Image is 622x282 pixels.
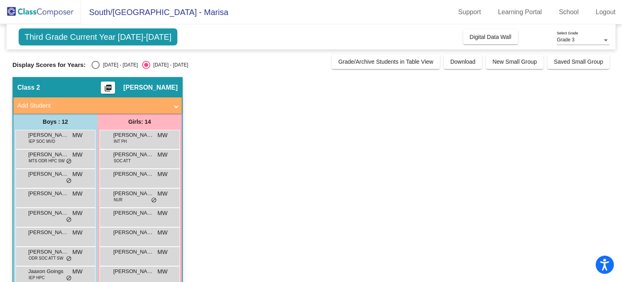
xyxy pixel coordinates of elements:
[17,101,168,110] mat-panel-title: Add Student
[103,84,113,95] mat-icon: picture_as_pdf
[452,6,488,19] a: Support
[28,131,69,139] span: [PERSON_NAME][US_STATE]
[486,54,543,69] button: New Small Group
[72,248,83,256] span: MW
[13,114,98,130] div: Boys : 12
[29,255,64,261] span: ODR SOC ATT SW
[29,158,65,164] span: MTS ODR HPC SW
[28,209,69,217] span: [PERSON_NAME]
[17,84,40,92] span: Class 2
[158,151,168,159] span: MW
[72,267,83,276] span: MW
[450,58,475,65] span: Download
[66,158,72,165] span: do_not_disturb_alt
[113,248,154,256] span: [PERSON_NAME]
[81,6,228,19] span: South/[GEOGRAPHIC_DATA] - Marisa
[72,228,83,237] span: MW
[72,151,83,159] span: MW
[589,6,622,19] a: Logout
[557,37,574,43] span: Grade 3
[158,267,168,276] span: MW
[98,114,182,130] div: Girls: 14
[158,170,168,179] span: MW
[92,61,188,69] mat-radio-group: Select an option
[66,217,72,223] span: do_not_disturb_alt
[338,58,433,65] span: Grade/Archive Students in Table View
[66,178,72,184] span: do_not_disturb_alt
[114,138,127,144] span: INT PH
[66,275,72,282] span: do_not_disturb_alt
[13,61,86,69] span: Display Scores for Years:
[158,131,168,140] span: MW
[444,54,482,69] button: Download
[72,209,83,217] span: MW
[492,6,549,19] a: Learning Portal
[113,267,154,276] span: [PERSON_NAME]
[158,189,168,198] span: MW
[547,54,609,69] button: Saved Small Group
[470,34,511,40] span: Digital Data Wall
[113,170,154,178] span: [PERSON_NAME]
[113,209,154,217] span: [PERSON_NAME]
[554,58,603,65] span: Saved Small Group
[28,170,69,178] span: [PERSON_NAME]
[552,6,585,19] a: School
[113,228,154,237] span: [PERSON_NAME]
[158,248,168,256] span: MW
[113,131,154,139] span: [PERSON_NAME]
[66,256,72,262] span: do_not_disturb_alt
[29,275,45,281] span: IEP HPC
[101,82,115,94] button: Print Students Details
[150,61,188,69] div: [DATE] - [DATE]
[123,84,177,92] span: [PERSON_NAME]
[158,228,168,237] span: MW
[28,228,69,237] span: [PERSON_NAME]
[114,197,123,203] span: NUR
[13,97,182,114] mat-expansion-panel-header: Add Student
[492,58,537,65] span: New Small Group
[28,248,69,256] span: [PERSON_NAME]
[113,151,154,159] span: [PERSON_NAME]
[100,61,138,69] div: [DATE] - [DATE]
[72,189,83,198] span: MW
[72,170,83,179] span: MW
[28,189,69,198] span: [PERSON_NAME]
[19,28,178,45] span: Third Grade Current Year [DATE]-[DATE]
[28,151,69,159] span: [PERSON_NAME]
[151,197,157,204] span: do_not_disturb_alt
[29,138,55,144] span: IEP SOC MVD
[113,189,154,198] span: [PERSON_NAME]
[158,209,168,217] span: MW
[114,158,131,164] span: SOC ATT
[463,30,518,44] button: Digital Data Wall
[72,131,83,140] span: MW
[332,54,440,69] button: Grade/Archive Students in Table View
[28,267,69,276] span: Jaaxon Goings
